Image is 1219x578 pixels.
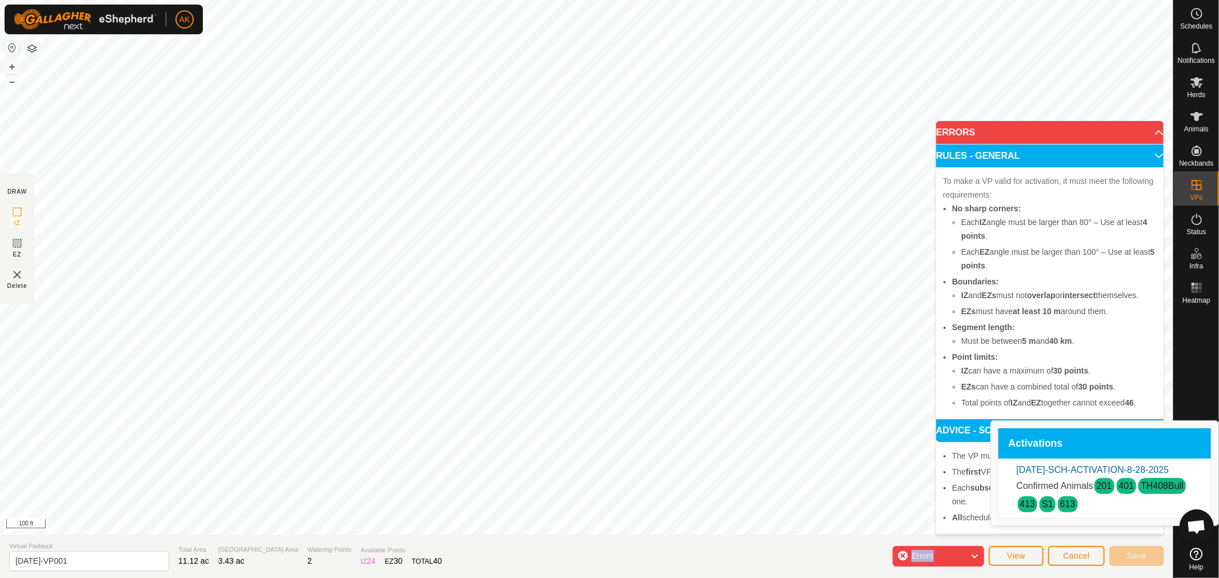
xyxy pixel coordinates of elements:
span: Notifications [1178,57,1215,64]
b: No sharp corners: [952,204,1021,213]
a: [DATE]-SCH-ACTIVATION-8-28-2025 [1017,465,1169,475]
button: Map Layers [25,42,39,55]
span: IZ [14,219,21,227]
a: 201 [1097,481,1112,491]
div: DRAW [7,187,27,196]
span: Available Points [361,545,442,555]
b: 5 points [961,247,1155,270]
img: Gallagher Logo [14,9,157,30]
b: EZs [982,291,997,300]
span: Neckbands [1179,160,1213,167]
li: and must not or themselves. [961,288,1157,302]
span: Cancel [1063,551,1090,560]
span: Activations [1009,439,1063,449]
li: scheduled moves must be in the . [952,511,1157,524]
b: IZ [961,291,968,300]
img: VP [10,268,24,282]
b: first [966,467,981,476]
span: Save [1127,551,1146,560]
b: 4 points [961,218,1148,240]
a: Open chat [1180,509,1214,544]
span: Infra [1189,263,1203,270]
span: View [1007,551,1025,560]
span: 11.12 ac [178,556,209,565]
b: IZ [961,366,968,375]
span: Animals [1184,126,1209,133]
span: Delete [7,282,27,290]
b: 46 [1125,398,1134,407]
b: at least 10 m [1013,307,1061,316]
p-accordion-header: RULES - GENERAL [936,144,1164,167]
b: Point limits: [952,352,998,362]
span: Total Area [178,545,209,555]
b: subsequent [970,483,1016,492]
b: 5 m [1022,336,1036,346]
p-accordion-content: RULES - GENERAL [936,167,1164,419]
li: can have a maximum of . [961,364,1157,378]
span: AK [179,14,190,26]
p-accordion-header: ADVICE - SCHEDULED MOVES [936,419,1164,442]
b: intersect [1062,291,1096,300]
span: 2 [307,556,312,565]
li: Each angle must be larger than 100° – Use at least . [961,245,1157,272]
a: Privacy Policy [541,520,584,530]
span: ADVICE - SCHEDULED MOVES [936,426,1071,435]
span: 30 [394,556,403,565]
div: TOTAL [411,555,442,567]
p-accordion-content: ADVICE - SCHEDULED MOVES [936,442,1164,533]
a: Help [1174,543,1219,575]
button: Cancel [1048,546,1105,566]
div: EZ [385,555,402,567]
span: RULES - GENERAL [936,151,1020,160]
b: 40 km [1049,336,1072,346]
span: Schedules [1180,23,1212,30]
a: 401 [1119,481,1134,491]
b: 30 points [1078,382,1113,391]
span: 24 [367,556,376,565]
span: EZ [13,250,22,259]
button: Reset Map [5,41,19,55]
li: can have a combined total of . [961,380,1157,394]
span: [GEOGRAPHIC_DATA] Area [218,545,298,555]
b: All [952,513,962,522]
button: Save [1109,546,1164,566]
span: ERRORS [936,128,975,137]
b: 30 points [1053,366,1088,375]
a: TH408Bull [1141,481,1184,491]
span: 3.43 ac [218,556,245,565]
span: VPs [1190,194,1202,201]
p-accordion-header: ERRORS [936,121,1164,144]
a: 413 [1020,499,1036,509]
b: EZs [961,382,976,391]
button: + [5,60,19,74]
li: The VP must VP drawing . [952,449,1157,463]
span: Virtual Paddock [9,541,169,551]
li: Total points of and together cannot exceed . [961,396,1157,410]
a: 613 [1060,499,1076,509]
a: Contact Us [598,520,632,530]
li: must have around them. [961,304,1157,318]
span: 40 [433,556,442,565]
li: Each angle must be larger than 80° – Use at least . [961,215,1157,243]
span: Confirmed Animals [1017,481,1093,491]
b: Boundaries: [952,277,999,286]
button: View [989,546,1044,566]
span: Status [1186,228,1206,235]
li: Each VP must with the previous one. [952,481,1157,508]
li: The VP can be placed . [952,465,1157,479]
span: Errors [912,551,933,560]
a: S1 [1042,499,1053,509]
div: IZ [361,555,375,567]
b: IZ [1010,398,1017,407]
b: EZs [961,307,976,316]
b: EZ [980,247,990,256]
button: – [5,75,19,89]
b: EZ [1031,398,1041,407]
b: Segment length: [952,323,1015,332]
span: Heatmap [1182,297,1210,304]
span: Herds [1187,91,1205,98]
b: overlap [1027,291,1056,300]
span: To make a VP valid for activation, it must meet the following requirements: [943,176,1154,199]
span: Watering Points [307,545,351,555]
span: Help [1189,564,1204,571]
